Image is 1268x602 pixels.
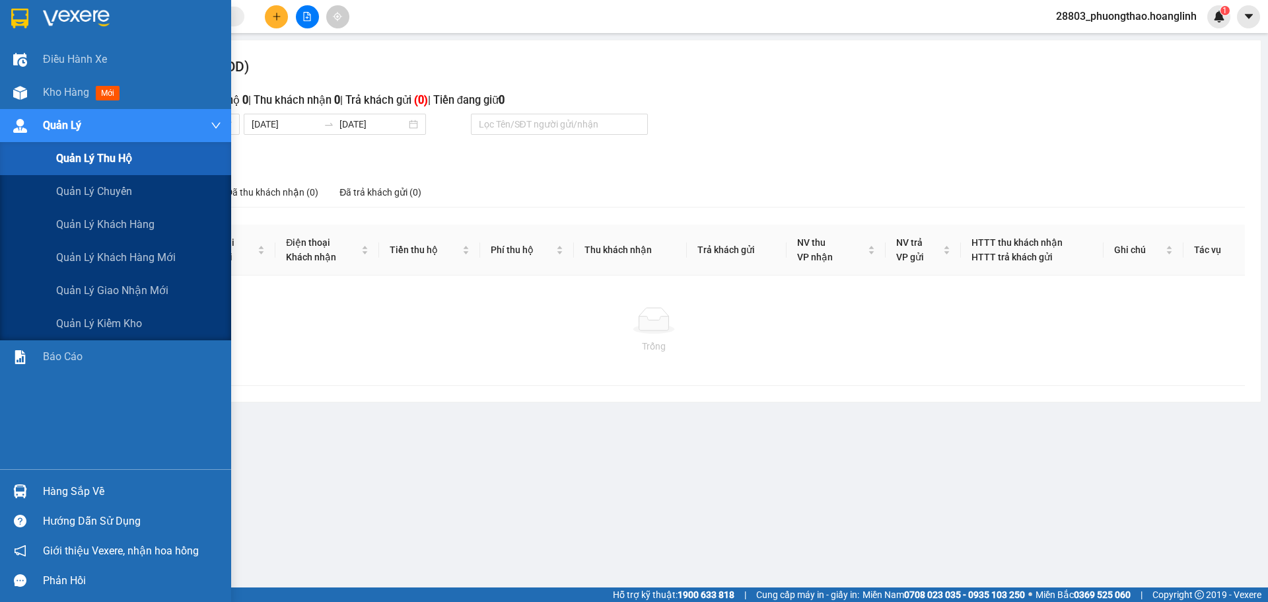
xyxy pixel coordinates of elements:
[904,589,1025,600] strong: 0708 023 035 - 0935 103 250
[56,216,155,233] span: Quản lý khách hàng
[43,348,83,365] span: Báo cáo
[333,12,342,21] span: aim
[1237,5,1260,28] button: caret-down
[63,92,1245,109] h3: Tổng: Đơn | Tiền thu hộ | Phí thu hộ | Thu khách nhận | Trả khách gửi | Tiền đang giữ
[744,587,746,602] span: |
[1114,243,1163,257] span: Ghi chú
[1036,587,1131,602] span: Miền Bắc
[14,515,26,527] span: question-circle
[390,243,460,257] span: Tiền thu hộ
[43,117,81,133] span: Quản Lý
[13,86,27,100] img: warehouse-icon
[1141,587,1143,602] span: |
[971,237,1063,248] span: HTTT thu khách nhận
[211,120,221,131] span: down
[863,587,1025,602] span: Miền Nam
[43,86,89,98] span: Kho hàng
[1028,592,1032,597] span: ⚪️
[326,5,349,28] button: aim
[756,587,859,602] span: Cung cấp máy in - giấy in:
[56,183,132,200] span: Quản lý chuyến
[1243,11,1255,22] span: caret-down
[56,150,132,167] span: Quản lý thu hộ
[13,350,27,364] img: solution-icon
[1213,11,1225,22] img: icon-new-feature
[13,484,27,498] img: warehouse-icon
[296,5,319,28] button: file-add
[13,119,27,133] img: warehouse-icon
[334,94,340,106] b: 0
[43,543,199,559] span: Giới thiệu Vexere, nhận hoa hồng
[339,185,421,200] div: Đã trả khách gửi (0)
[1074,589,1131,600] strong: 0369 525 060
[13,53,27,67] img: warehouse-icon
[678,589,734,600] strong: 1900 633 818
[896,252,924,262] span: VP gửi
[797,252,833,262] span: VP nhận
[56,249,176,266] span: Quản lý khách hàng mới
[286,252,336,262] span: Khách nhận
[11,9,28,28] img: logo-vxr
[73,339,1234,354] div: Trống
[896,237,923,248] span: NV trả
[226,185,318,200] div: Đã thu khách nhận (0)
[43,571,221,591] div: Phản hồi
[1183,225,1245,276] th: Tác vụ
[43,482,221,502] div: Hàng sắp về
[1220,6,1230,15] sup: 1
[302,12,312,21] span: file-add
[324,119,334,130] span: swap-right
[286,237,330,248] span: Điện thoại
[687,225,787,276] th: Trả khách gửi
[272,12,281,21] span: plus
[56,315,142,332] span: Quản lý kiểm kho
[1195,590,1204,599] span: copyright
[613,587,734,602] span: Hỗ trợ kỹ thuật:
[1222,6,1227,15] span: 1
[499,94,505,106] b: 0
[797,237,826,248] span: NV thu
[43,511,221,531] div: Hướng dẫn sử dụng
[43,51,107,67] span: Điều hành xe
[252,117,318,132] input: Ngày bắt đầu
[414,94,428,106] b: ( 0 )
[339,117,406,132] input: Ngày kết thúc
[56,282,168,299] span: Quản lý giao nhận mới
[242,94,248,106] b: 0
[324,119,334,130] span: to
[14,545,26,557] span: notification
[14,574,26,587] span: message
[265,5,288,28] button: plus
[971,252,1053,262] span: HTTT trả khách gửi
[1045,8,1207,24] span: 28803_phuongthao.hoanglinh
[491,243,554,257] span: Phí thu hộ
[574,225,687,276] th: Thu khách nhận
[96,86,120,100] span: mới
